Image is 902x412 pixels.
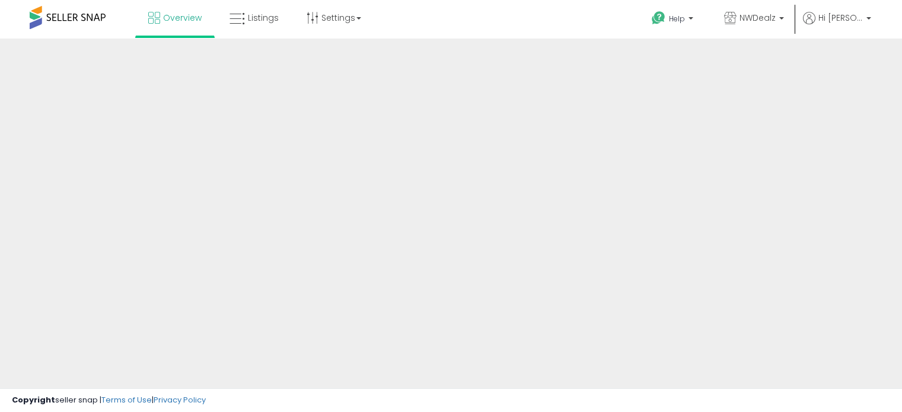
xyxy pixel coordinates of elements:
span: Hi [PERSON_NAME] [818,12,863,24]
div: seller snap | | [12,395,206,406]
a: Hi [PERSON_NAME] [803,12,871,39]
span: Overview [163,12,202,24]
a: Privacy Policy [154,394,206,405]
a: Help [642,2,705,39]
span: NWDealz [740,12,776,24]
a: Terms of Use [101,394,152,405]
span: Help [669,14,685,24]
span: Listings [248,12,279,24]
strong: Copyright [12,394,55,405]
i: Get Help [651,11,666,25]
